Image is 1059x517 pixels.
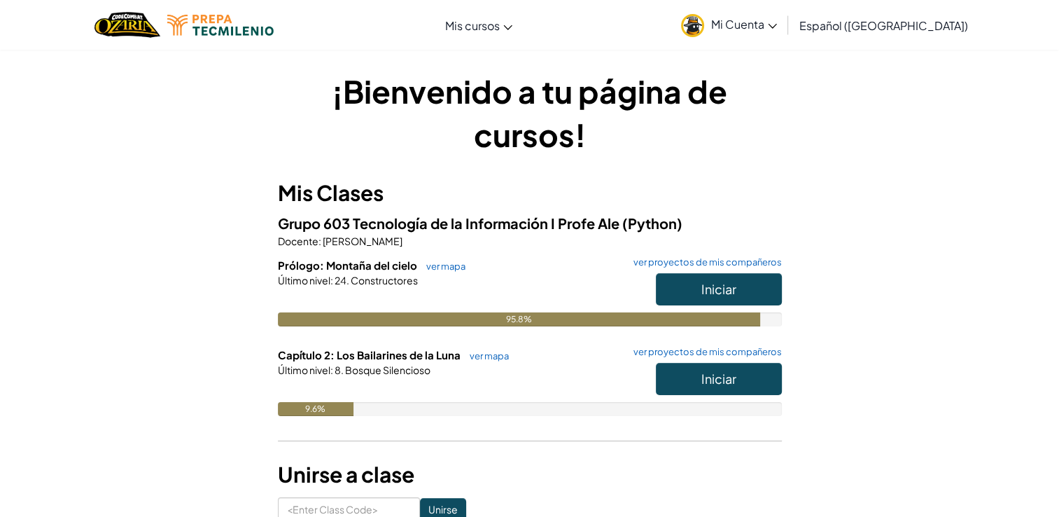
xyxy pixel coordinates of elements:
[94,11,160,39] img: Home
[419,261,465,272] a: ver mapa
[626,258,782,267] a: ver proyectos de mis compañeros
[656,363,782,395] button: Iniciar
[711,17,777,32] span: Mi Cuenta
[278,69,782,156] h1: ¡Bienvenido a tu página de cursos!
[278,214,622,232] span: Grupo 603 Tecnología de la Información I Profe Ale
[701,371,736,387] span: Iniciar
[278,348,463,361] span: Capítulo 2: Los Bailarines de la Luna
[349,274,418,287] span: Constructores
[333,274,349,287] span: 24.
[278,258,419,272] span: Prólogo: Montaña del cielo
[278,364,330,376] span: Último nivel
[278,312,761,326] div: 95.8%
[463,350,509,361] a: ver mapa
[681,14,704,37] img: avatar
[278,459,782,490] h3: Unirse a clase
[94,11,160,39] a: Ozaria by CodeCombat logo
[438,6,519,44] a: Mis cursos
[344,364,430,376] span: Bosque Silencioso
[792,6,975,44] a: Español ([GEOGRAPHIC_DATA])
[278,235,318,247] span: Docente
[321,235,402,247] span: [PERSON_NAME]
[333,364,344,376] span: 8.
[674,3,784,47] a: Mi Cuenta
[656,273,782,305] button: Iniciar
[622,214,682,232] span: (Python)
[278,177,782,209] h3: Mis Clases
[167,15,274,36] img: Tecmilenio logo
[701,281,736,297] span: Iniciar
[318,235,321,247] span: :
[445,18,500,33] span: Mis cursos
[278,402,353,416] div: 9.6%
[799,18,968,33] span: Español ([GEOGRAPHIC_DATA])
[330,274,333,287] span: :
[626,347,782,357] a: ver proyectos de mis compañeros
[278,274,330,287] span: Último nivel
[330,364,333,376] span: :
